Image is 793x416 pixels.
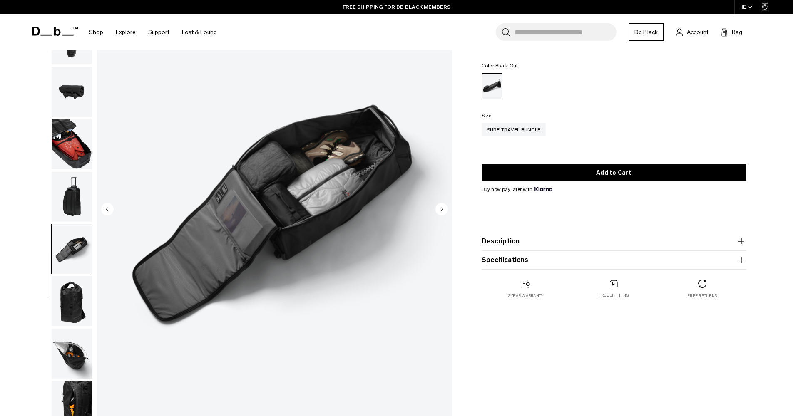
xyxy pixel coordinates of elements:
nav: Main Navigation [83,14,223,50]
button: Next slide [435,203,448,217]
p: 2 year warranty [508,293,544,299]
a: Shop [89,17,103,47]
img: Surf Travel Bundle [52,224,92,274]
img: Surf Travel Bundle [52,172,92,222]
img: Surf Travel Bundle [52,276,92,326]
button: Description [482,236,746,246]
img: Surf Travel Bundle [52,67,92,117]
img: Surf Travel Bundle [52,119,92,169]
span: Account [687,28,708,37]
span: Buy now pay later with [482,186,552,193]
p: Free returns [687,293,717,299]
a: Db Black [629,23,664,41]
button: Bag [721,27,742,37]
a: Support [148,17,169,47]
a: Surf Travel Bundle [482,123,546,136]
span: Bag [732,28,742,37]
button: Surf Travel Bundle [51,67,92,117]
span: Black Out [495,63,518,69]
button: Surf Travel Bundle [51,119,92,170]
button: Add to Cart [482,164,746,181]
button: Surf Travel Bundle [51,171,92,222]
p: Free shipping [599,292,629,298]
button: Specifications [482,255,746,265]
a: Explore [116,17,136,47]
img: Surf Travel Bundle [52,329,92,379]
a: Black Out [482,73,502,99]
legend: Size: [482,113,493,118]
legend: Color: [482,63,518,68]
button: Previous slide [101,203,114,217]
button: Surf Travel Bundle [51,328,92,379]
a: Lost & Found [182,17,217,47]
img: {"height" => 20, "alt" => "Klarna"} [534,187,552,191]
button: Surf Travel Bundle [51,224,92,275]
a: Account [676,27,708,37]
button: Surf Travel Bundle [51,276,92,327]
a: FREE SHIPPING FOR DB BLACK MEMBERS [343,3,450,11]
